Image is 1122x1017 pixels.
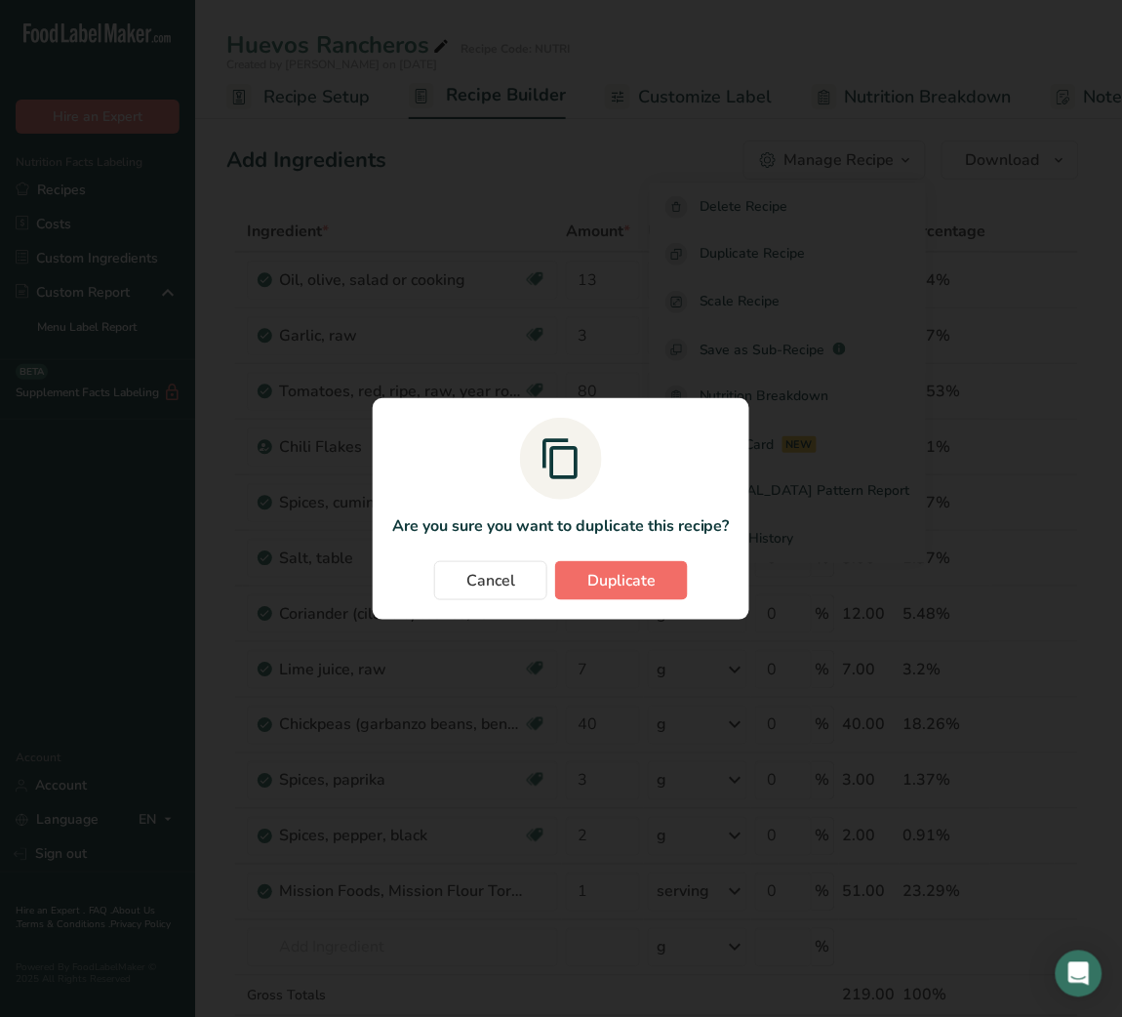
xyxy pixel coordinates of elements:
button: Cancel [434,561,547,600]
p: Are you sure you want to duplicate this recipe? [392,514,730,538]
div: Open Intercom Messenger [1056,951,1102,997]
span: Duplicate [587,569,656,592]
span: Cancel [466,569,515,592]
button: Duplicate [555,561,688,600]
